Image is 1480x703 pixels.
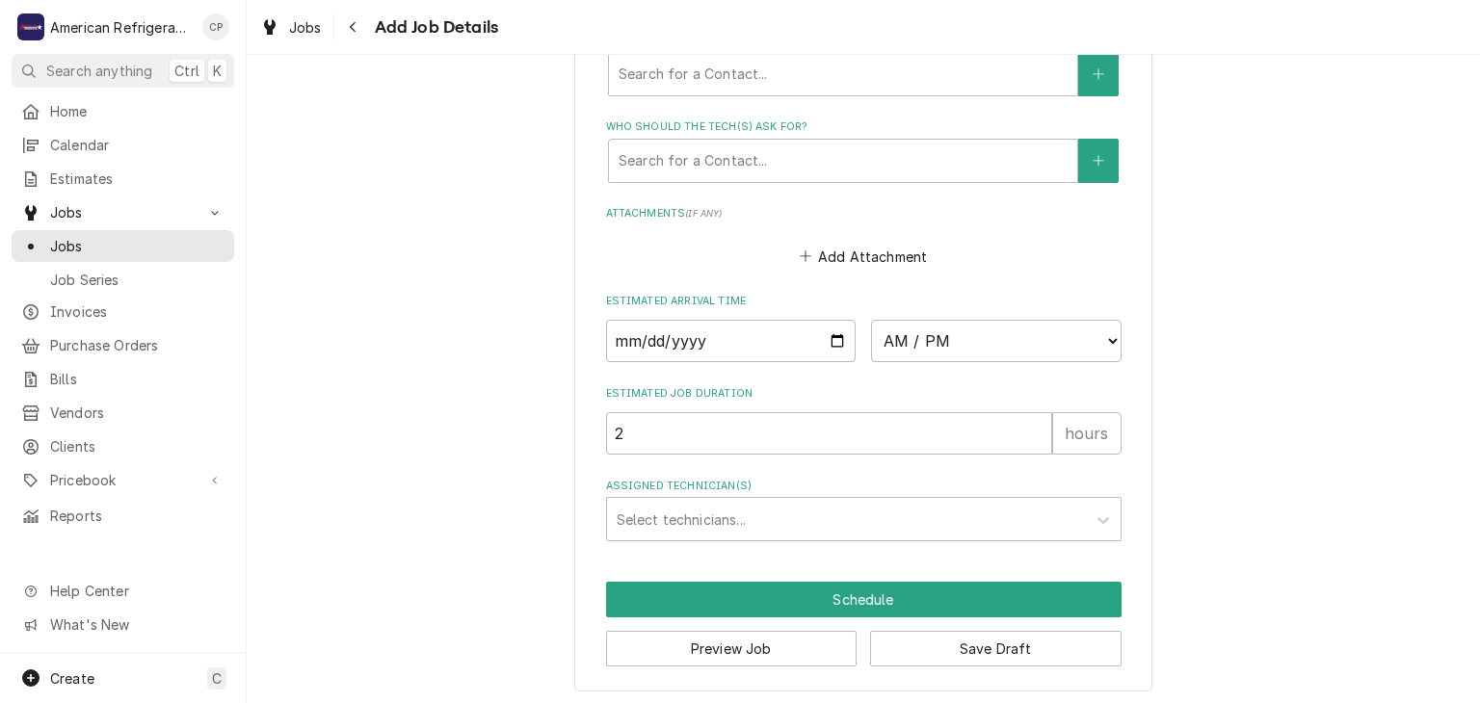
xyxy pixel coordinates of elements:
span: Home [50,101,225,121]
div: Estimated Arrival Time [606,294,1122,362]
div: Cordel Pyle's Avatar [202,13,229,40]
a: Job Series [12,264,234,296]
a: Reports [12,500,234,532]
span: Pricebook [50,470,196,490]
select: Time Select [871,320,1122,362]
span: C [212,668,222,689]
a: Vendors [12,397,234,429]
label: Attachments [606,206,1122,221]
div: Who called in this service? [606,33,1122,95]
button: Save Draft [870,631,1122,666]
div: Attachments [606,206,1122,270]
span: Jobs [289,17,322,38]
span: Purchase Orders [50,335,225,355]
a: Purchase Orders [12,329,234,361]
div: Button Group [606,582,1122,666]
button: Preview Job [606,631,858,666]
span: Estimates [50,169,225,189]
svg: Create New Contact [1093,154,1104,168]
svg: Create New Contact [1093,67,1104,81]
span: Ctrl [174,61,199,81]
span: Reports [50,506,225,526]
a: Go to Pricebook [12,464,234,496]
input: Date [606,320,857,362]
a: Estimates [12,163,234,195]
span: Invoices [50,301,225,322]
label: Assigned Technician(s) [606,479,1122,494]
button: Navigate back [338,12,369,42]
a: Jobs [12,230,234,262]
div: Who should the tech(s) ask for? [606,119,1122,182]
button: Search anythingCtrlK [12,54,234,88]
span: Jobs [50,236,225,256]
div: American Refrigeration LLC [50,17,192,38]
span: Bills [50,369,225,389]
label: Estimated Arrival Time [606,294,1122,309]
div: Assigned Technician(s) [606,479,1122,541]
span: Search anything [46,61,152,81]
div: CP [202,13,229,40]
div: American Refrigeration LLC's Avatar [17,13,44,40]
button: Add Attachment [796,243,931,270]
a: Jobs [252,12,330,43]
a: Home [12,95,234,127]
label: Who should the tech(s) ask for? [606,119,1122,135]
div: A [17,13,44,40]
a: Go to Help Center [12,575,234,607]
button: Schedule [606,582,1122,617]
span: Add Job Details [369,14,498,40]
div: Estimated Job Duration [606,386,1122,455]
div: hours [1052,412,1122,455]
a: Bills [12,363,234,395]
span: Clients [50,436,225,456]
label: Estimated Job Duration [606,386,1122,402]
div: Button Group Row [606,582,1122,617]
span: What's New [50,614,223,635]
a: Clients [12,430,234,462]
span: Create [50,670,94,687]
span: ( if any ) [685,208,722,219]
button: Create New Contact [1078,52,1119,96]
div: Button Group Row [606,617,1122,666]
a: Calendar [12,129,234,161]
span: Help Center [50,581,223,601]
span: K [213,61,222,81]
a: Invoices [12,296,234,327]
span: Jobs [50,202,196,222]
button: Create New Contact [1078,139,1119,183]
span: Job Series [50,270,225,290]
a: Go to Jobs [12,196,234,228]
span: Vendors [50,403,225,423]
span: Calendar [50,135,225,155]
a: Go to What's New [12,609,234,640]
